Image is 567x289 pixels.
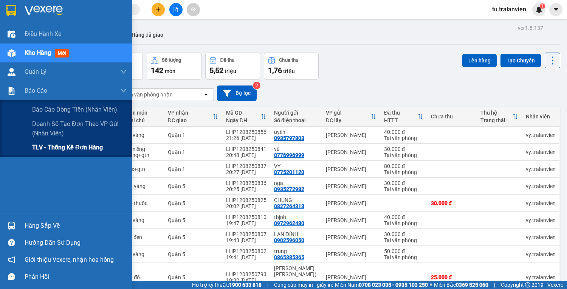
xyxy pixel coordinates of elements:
[225,68,236,74] span: triệu
[274,163,318,169] div: VY
[226,152,266,158] div: 20:48 [DATE]
[274,135,304,141] div: 0935797803
[526,113,556,120] div: Nhân viên
[205,53,260,80] button: Đã thu5,52 triệu
[8,49,15,57] img: warehouse-icon
[274,214,318,220] div: thịnh
[326,110,370,116] div: VP gửi
[226,169,266,175] div: 20:27 [DATE]
[384,254,423,260] div: Tại văn phòng
[274,254,304,260] div: 0865385365
[274,146,318,152] div: vũ
[274,231,318,237] div: LAN ĐÍNH
[384,163,423,169] div: 80.000 đ
[253,82,260,89] sup: 2
[25,29,61,39] span: Điều hành xe
[25,237,127,249] div: Hướng dẫn sử dụng
[274,248,318,254] div: trung
[168,149,218,155] div: Quận 1
[8,273,15,280] span: message
[384,135,423,141] div: Tại văn phòng
[274,117,318,123] div: Số điện thoại
[384,231,423,237] div: 30.000 đ
[525,282,530,287] span: copyright
[164,107,222,127] th: Toggle SortBy
[480,117,512,123] div: Trạng thái
[431,200,473,206] div: 30.000 đ
[486,5,532,14] span: tu.tralanvien
[220,57,234,63] div: Đã thu
[226,237,266,243] div: 19:43 [DATE]
[226,248,266,254] div: LHP1208250802
[8,239,15,246] span: question-circle
[203,92,209,98] svg: open
[127,132,160,138] div: 1t vàng
[384,237,423,243] div: Tại văn phòng
[127,251,160,257] div: 1t vàng
[226,163,266,169] div: LHP1208250837
[192,281,262,289] span: Hỗ trợ kỹ thuật:
[274,186,304,192] div: 0935272982
[274,129,318,135] div: uyên
[156,7,161,12] span: plus
[168,217,218,223] div: Quận 5
[326,200,376,206] div: [PERSON_NAME]
[549,3,562,16] button: caret-down
[526,274,556,280] div: vy.tralanvien
[226,197,266,203] div: LHP1208250825
[518,24,543,32] div: ver 1.8.137
[226,135,266,141] div: 21:26 [DATE]
[168,183,218,189] div: Quận 5
[165,68,175,74] span: món
[226,254,266,260] div: 19:41 [DATE]
[226,277,266,283] div: 19:32 [DATE]
[434,281,488,289] span: Miền Bắc
[274,237,304,243] div: 0902596050
[326,183,376,189] div: [PERSON_NAME]
[541,3,544,9] span: 1
[430,283,432,286] span: ⚪️
[168,274,218,280] div: Quận 5
[25,271,127,283] div: Phản hồi
[267,281,268,289] span: |
[127,117,160,123] div: Ghi chú
[384,186,423,192] div: Tại văn phòng
[187,3,200,16] button: aim
[384,248,423,254] div: 50.000 đ
[274,180,318,186] div: nga
[226,186,266,192] div: 20:25 [DATE]
[125,26,169,44] button: Hàng đã giao
[536,6,542,13] img: icon-new-feature
[191,7,196,12] span: aim
[168,166,218,172] div: Quận 1
[226,271,266,277] div: LHP1208250793
[384,146,423,152] div: 30.000 đ
[326,149,376,155] div: [PERSON_NAME]
[274,277,279,283] span: ...
[384,129,423,135] div: 40.000 đ
[226,110,260,116] div: Mã GD
[526,132,556,138] div: vy.tralanvien
[226,214,266,220] div: LHP1208250810
[384,220,423,226] div: Tại văn phòng
[322,107,380,127] th: Toggle SortBy
[553,6,559,13] span: caret-down
[526,183,556,189] div: vy.tralanvien
[226,220,266,226] div: 19:47 [DATE]
[279,57,298,63] div: Chưa thu
[268,66,282,75] span: 1,76
[500,54,541,67] button: Tạo Chuyến
[526,149,556,155] div: vy.tralanvien
[380,107,427,127] th: Toggle SortBy
[274,281,333,289] span: Cung cấp máy in - giấy in:
[494,281,495,289] span: |
[217,85,257,101] button: Bộ lọc
[169,3,183,16] button: file-add
[121,69,127,75] span: down
[526,251,556,257] div: vy.tralanvien
[326,217,376,223] div: [PERSON_NAME]
[121,88,127,94] span: down
[8,222,15,230] img: warehouse-icon
[8,87,15,95] img: solution-icon
[326,251,376,257] div: [PERSON_NAME]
